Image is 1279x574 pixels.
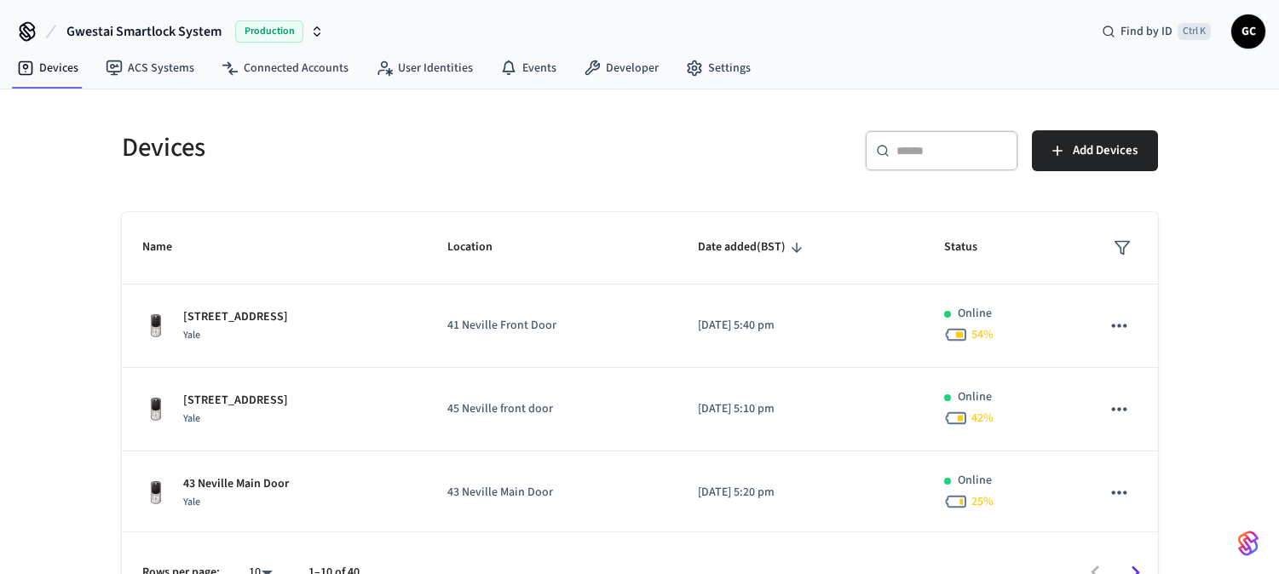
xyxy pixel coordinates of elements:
[958,472,992,490] p: Online
[447,317,657,335] p: 41 Neville Front Door
[183,411,200,426] span: Yale
[66,21,222,42] span: Gwestai Smartlock System
[362,53,487,83] a: User Identities
[183,308,288,326] p: [STREET_ADDRESS]
[1178,23,1211,40] span: Ctrl K
[142,479,170,507] img: Yale Assure Touchscreen Wifi Smart Lock, Satin Nickel, Front
[142,234,194,261] span: Name
[447,234,515,261] span: Location
[208,53,362,83] a: Connected Accounts
[944,234,1000,261] span: Status
[487,53,570,83] a: Events
[92,53,208,83] a: ACS Systems
[142,396,170,423] img: Yale Assure Touchscreen Wifi Smart Lock, Satin Nickel, Front
[447,400,657,418] p: 45 Neville front door
[971,493,994,510] span: 25 %
[698,400,903,418] p: [DATE] 5:10 pm
[1233,16,1264,47] span: GC
[235,20,303,43] span: Production
[971,410,994,427] span: 42 %
[1088,16,1224,47] div: Find by IDCtrl K
[698,317,903,335] p: [DATE] 5:40 pm
[1032,130,1158,171] button: Add Devices
[183,392,288,410] p: [STREET_ADDRESS]
[698,234,808,261] span: Date added(BST)
[142,313,170,340] img: Yale Assure Touchscreen Wifi Smart Lock, Satin Nickel, Front
[958,388,992,406] p: Online
[1238,530,1259,557] img: SeamLogoGradient.69752ec5.svg
[1073,140,1138,162] span: Add Devices
[672,53,764,83] a: Settings
[183,475,289,493] p: 43 Neville Main Door
[1231,14,1265,49] button: GC
[3,53,92,83] a: Devices
[971,326,994,343] span: 54 %
[447,484,657,502] p: 43 Neville Main Door
[1121,23,1172,40] span: Find by ID
[183,328,200,342] span: Yale
[958,305,992,323] p: Online
[122,130,630,165] h5: Devices
[698,484,903,502] p: [DATE] 5:20 pm
[570,53,672,83] a: Developer
[183,495,200,509] span: Yale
